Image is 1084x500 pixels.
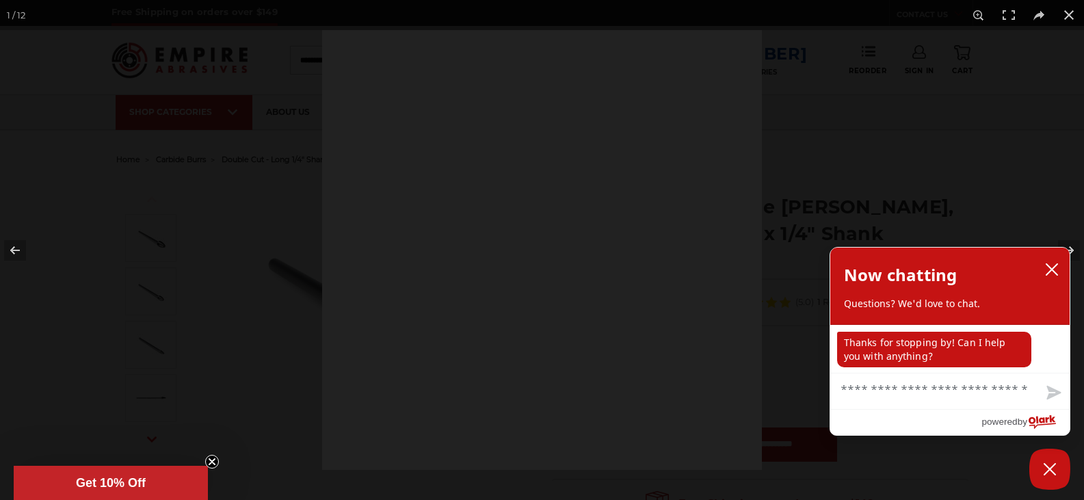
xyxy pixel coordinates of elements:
h2: Now chatting [844,261,957,289]
div: olark chatbox [830,247,1070,436]
button: close chatbox [1041,259,1063,280]
button: Send message [1035,378,1070,409]
span: Get 10% Off [76,476,146,490]
div: Get 10% OffClose teaser [14,466,208,500]
button: Next (arrow right) [1036,216,1084,285]
p: Questions? We'd love to chat. [844,297,1056,311]
span: powered [981,413,1017,430]
div: chat [830,325,1070,373]
button: Close teaser [205,455,219,469]
a: Powered by Olark [981,410,1070,435]
span: by [1018,413,1027,430]
p: Thanks for stopping by! Can I help you with anything? [837,332,1031,367]
button: Close Chatbox [1029,449,1070,490]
